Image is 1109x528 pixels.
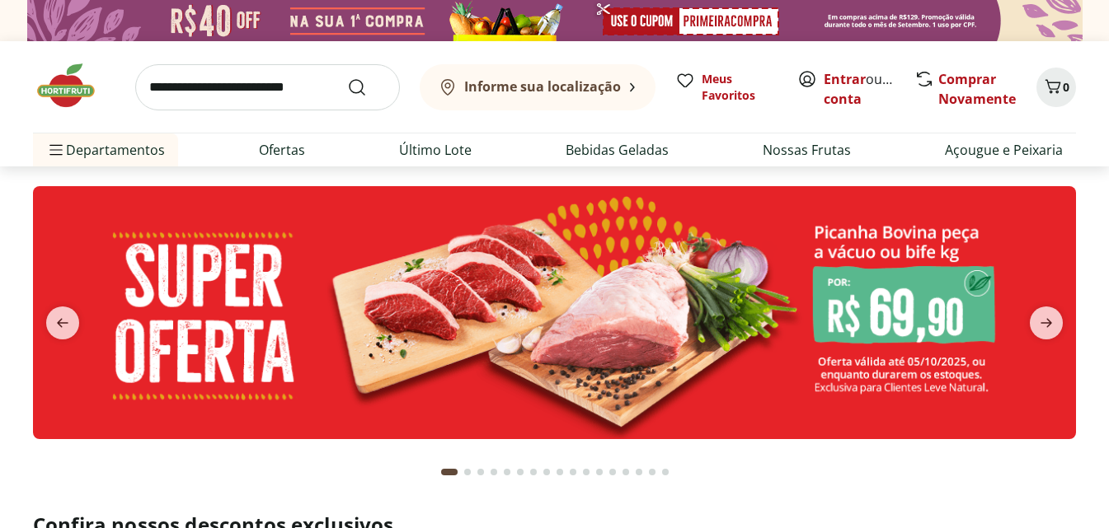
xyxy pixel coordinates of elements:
[1036,68,1076,107] button: Carrinho
[580,452,593,492] button: Go to page 11 from fs-carousel
[619,452,632,492] button: Go to page 14 from fs-carousel
[500,452,514,492] button: Go to page 5 from fs-carousel
[938,70,1016,108] a: Comprar Novamente
[540,452,553,492] button: Go to page 8 from fs-carousel
[553,452,566,492] button: Go to page 9 from fs-carousel
[420,64,656,110] button: Informe sua localização
[33,186,1076,438] img: super oferta
[646,452,659,492] button: Go to page 16 from fs-carousel
[1017,306,1076,339] button: next
[474,452,487,492] button: Go to page 3 from fs-carousel
[824,69,897,109] span: ou
[347,77,387,97] button: Submit Search
[46,130,165,170] span: Departamentos
[606,452,619,492] button: Go to page 13 from fs-carousel
[487,452,500,492] button: Go to page 4 from fs-carousel
[527,452,540,492] button: Go to page 7 from fs-carousel
[702,71,778,104] span: Meus Favoritos
[33,61,115,110] img: Hortifruti
[593,452,606,492] button: Go to page 12 from fs-carousel
[566,140,669,160] a: Bebidas Geladas
[33,306,92,339] button: previous
[945,140,1063,160] a: Açougue e Peixaria
[675,71,778,104] a: Meus Favoritos
[1063,79,1069,95] span: 0
[824,70,914,108] a: Criar conta
[566,452,580,492] button: Go to page 10 from fs-carousel
[259,140,305,160] a: Ofertas
[438,452,461,492] button: Current page from fs-carousel
[399,140,472,160] a: Último Lote
[514,452,527,492] button: Go to page 6 from fs-carousel
[461,452,474,492] button: Go to page 2 from fs-carousel
[659,452,672,492] button: Go to page 17 from fs-carousel
[135,64,400,110] input: search
[464,77,621,96] b: Informe sua localização
[824,70,866,88] a: Entrar
[46,130,66,170] button: Menu
[763,140,851,160] a: Nossas Frutas
[632,452,646,492] button: Go to page 15 from fs-carousel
